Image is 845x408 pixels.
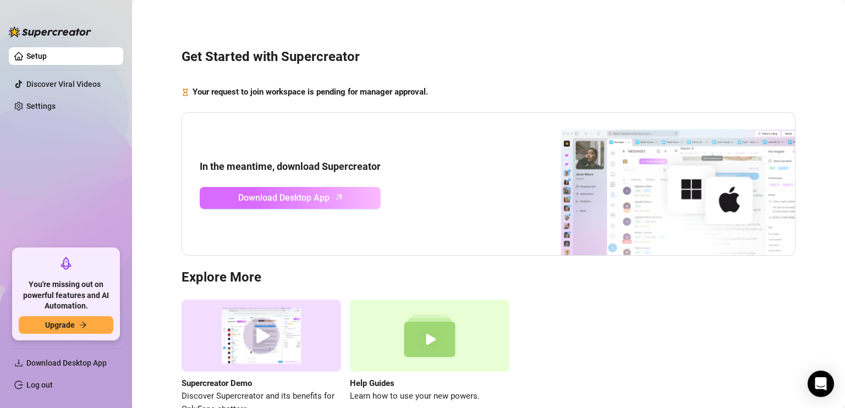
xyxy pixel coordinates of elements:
[182,48,795,66] h3: Get Started with Supercreator
[45,321,75,329] span: Upgrade
[26,52,47,60] a: Setup
[79,321,87,329] span: arrow-right
[14,359,23,367] span: download
[333,191,345,203] span: arrow-up
[520,113,795,256] img: download app
[808,371,834,397] div: Open Intercom Messenger
[19,316,113,334] button: Upgradearrow-right
[182,269,795,286] h3: Explore More
[193,87,428,97] strong: Your request to join workspace is pending for manager approval.
[200,187,381,209] a: Download Desktop Apparrow-up
[350,378,394,388] strong: Help Guides
[26,359,107,367] span: Download Desktop App
[26,381,53,389] a: Log out
[182,378,252,388] strong: Supercreator Demo
[59,257,73,270] span: rocket
[182,300,341,372] img: supercreator demo
[182,86,189,99] span: hourglass
[238,191,330,205] span: Download Desktop App
[200,161,381,172] strong: In the meantime, download Supercreator
[9,26,91,37] img: logo-BBDzfeDw.svg
[350,300,509,372] img: help guides
[350,390,509,403] span: Learn how to use your new powers.
[19,279,113,312] span: You're missing out on powerful features and AI Automation.
[26,102,56,111] a: Settings
[26,80,101,89] a: Discover Viral Videos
